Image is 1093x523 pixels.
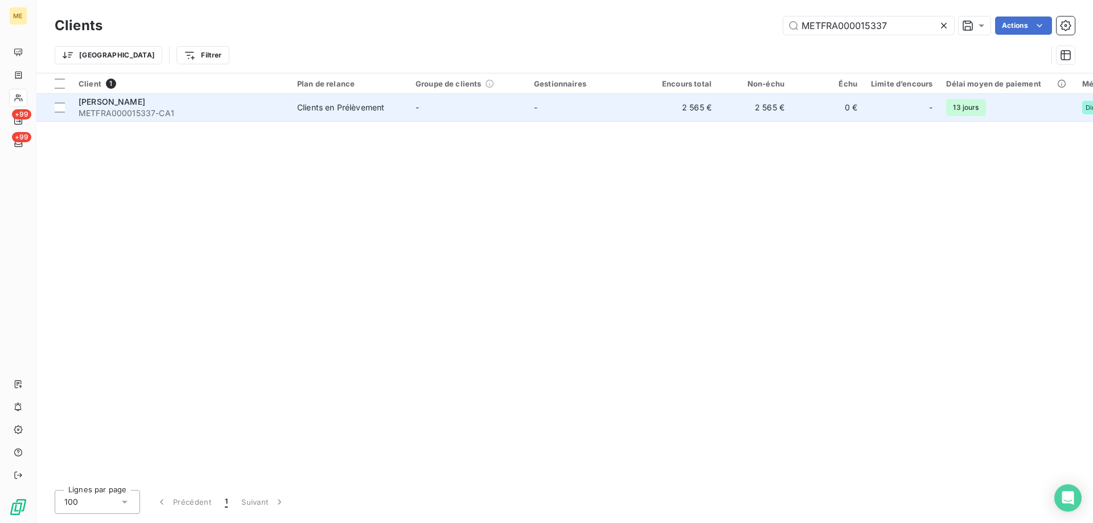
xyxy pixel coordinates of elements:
div: Plan de relance [297,79,402,88]
td: 2 565 € [646,94,718,121]
span: Groupe de clients [416,79,482,88]
button: Précédent [149,490,218,514]
div: Open Intercom Messenger [1054,484,1082,512]
input: Rechercher [783,17,954,35]
td: 2 565 € [718,94,791,121]
button: 1 [218,490,235,514]
div: Échu [798,79,857,88]
button: Actions [995,17,1052,35]
span: - [416,102,419,112]
div: Délai moyen de paiement [946,79,1068,88]
span: - [929,102,932,113]
div: ME [9,7,27,25]
span: Client [79,79,101,88]
button: [GEOGRAPHIC_DATA] [55,46,162,64]
span: [PERSON_NAME] [79,97,145,106]
div: Non-échu [725,79,784,88]
span: 13 jours [946,99,985,116]
span: +99 [12,109,31,120]
span: 1 [106,79,116,89]
button: Filtrer [176,46,229,64]
div: Limite d’encours [871,79,932,88]
div: Gestionnaires [534,79,639,88]
span: 1 [225,496,228,508]
span: 100 [64,496,78,508]
button: Suivant [235,490,292,514]
div: Clients en Prélèvement [297,102,384,113]
span: - [534,102,537,112]
span: +99 [12,132,31,142]
img: Logo LeanPay [9,498,27,516]
td: 0 € [791,94,864,121]
span: METFRA000015337-CA1 [79,108,283,119]
h3: Clients [55,15,102,36]
div: Encours total [652,79,712,88]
